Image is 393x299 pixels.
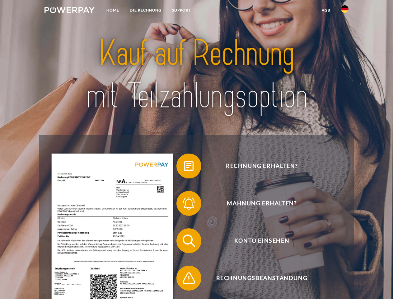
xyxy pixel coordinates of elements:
img: logo-powerpay-white.svg [44,7,95,13]
a: agb [316,5,336,16]
img: qb_warning.svg [181,270,197,286]
img: qb_bill.svg [181,158,197,174]
span: Rechnungsbeanstandung [185,266,338,291]
img: de [341,5,349,13]
button: Mahnung erhalten? [176,191,338,216]
a: Home [101,5,124,16]
span: Mahnung erhalten? [185,191,338,216]
a: DIE RECHNUNG [124,5,167,16]
button: Konto einsehen [176,228,338,253]
span: Rechnung erhalten? [185,154,338,178]
button: Rechnung erhalten? [176,154,338,178]
img: qb_search.svg [181,233,197,249]
a: SUPPORT [167,5,196,16]
img: qb_bell.svg [181,196,197,211]
span: Konto einsehen [185,228,338,253]
button: Rechnungsbeanstandung [176,266,338,291]
img: title-powerpay_de.svg [59,30,334,119]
